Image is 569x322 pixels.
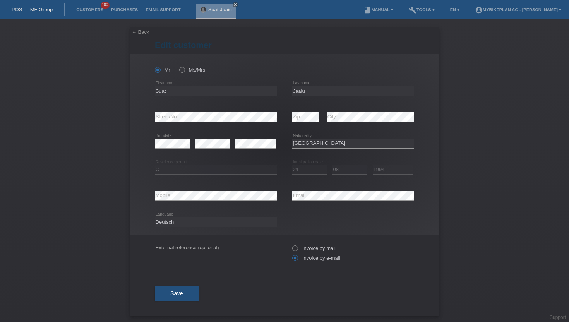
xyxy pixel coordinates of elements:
[155,40,414,50] h1: Edit customer
[292,255,297,265] input: Invoice by e-mail
[179,67,184,72] input: Ms/Mrs
[233,2,238,7] a: close
[155,286,199,301] button: Save
[292,245,336,251] label: Invoice by mail
[475,6,483,14] i: account_circle
[179,67,205,73] label: Ms/Mrs
[72,7,107,12] a: Customers
[142,7,184,12] a: Email Support
[292,255,340,261] label: Invoice by e-mail
[107,7,142,12] a: Purchases
[550,315,566,320] a: Support
[155,67,170,73] label: Mr
[155,67,160,72] input: Mr
[405,7,439,12] a: buildTools ▾
[292,245,297,255] input: Invoice by mail
[101,2,110,9] span: 100
[360,7,397,12] a: bookManual ▾
[363,6,371,14] i: book
[446,7,463,12] a: EN ▾
[409,6,416,14] i: build
[233,3,237,7] i: close
[208,7,232,12] a: Suat Jaaiu
[170,290,183,296] span: Save
[132,29,149,35] a: ← Back
[471,7,565,12] a: account_circleMybikeplan AG - [PERSON_NAME] ▾
[12,7,53,12] a: POS — MF Group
